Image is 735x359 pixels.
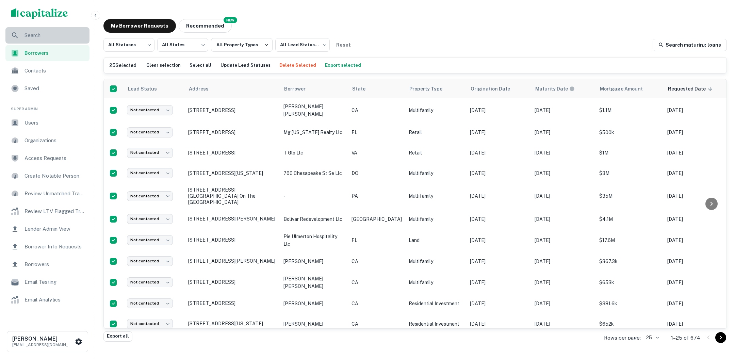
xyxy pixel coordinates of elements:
p: Multifamily [409,215,463,223]
a: Lender Admin View [5,221,89,237]
iframe: Chat Widget [701,305,735,337]
p: Retail [409,149,463,157]
p: Multifamily [409,192,463,200]
span: Users [24,119,85,127]
p: FL [352,129,402,136]
div: Create Notable Person [5,168,89,184]
a: Email Testing [5,274,89,290]
th: Requested Date [664,79,729,98]
th: Maturity dates displayed may be estimated. Please contact the lender for the most accurate maturi... [531,79,596,98]
p: $17.6M [599,236,660,244]
p: [PERSON_NAME] [283,258,345,265]
div: Users [5,115,89,131]
p: [DATE] [535,107,592,114]
p: [STREET_ADDRESS][GEOGRAPHIC_DATA] on the [GEOGRAPHIC_DATA] [188,187,277,206]
button: Go to next page [715,332,726,343]
p: CA [352,279,402,286]
button: Update Lead Statuses [219,60,272,70]
h6: 25 Selected [109,62,136,69]
div: Not contacted [127,256,173,266]
p: $652k [599,320,660,328]
p: CA [352,107,402,114]
a: Borrower Info Requests [5,239,89,255]
span: Maturity dates displayed may be estimated. Please contact the lender for the most accurate maturi... [535,85,584,93]
p: [DATE] [535,320,592,328]
p: [DATE] [470,279,528,286]
p: [DATE] [470,192,528,200]
span: Email Analytics [24,296,85,304]
p: [DATE] [535,258,592,265]
div: Not contacted [127,214,173,224]
a: Review Unmatched Transactions [5,185,89,202]
p: pie ulmerton hospitality llc [283,233,345,248]
p: [EMAIL_ADDRESS][DOMAIN_NAME] [12,342,73,348]
p: [STREET_ADDRESS] [188,300,277,306]
div: Borrowers [5,45,89,61]
div: Not contacted [127,105,173,115]
th: Address [185,79,280,98]
p: [DATE] [470,149,528,157]
a: Saved [5,80,89,97]
div: Access Requests [5,150,89,166]
a: Borrowers [5,256,89,273]
button: My Borrower Requests [103,19,176,33]
p: [DATE] [667,236,725,244]
th: Borrower [280,79,348,98]
div: Organizations [5,132,89,149]
span: Mortgage Amount [600,85,652,93]
p: [DATE] [470,300,528,307]
p: [DATE] [535,215,592,223]
p: bolivar redevelopment llc [283,215,345,223]
p: [STREET_ADDRESS][PERSON_NAME] [188,258,277,264]
p: Residential Investment [409,300,463,307]
p: Retail [409,129,463,136]
span: Organizations [24,136,85,145]
p: 760 chesapeake st se llc [283,169,345,177]
p: CA [352,258,402,265]
p: $653k [599,279,660,286]
span: State [352,85,374,93]
h6: Maturity Date [535,85,568,93]
p: [GEOGRAPHIC_DATA] [352,215,402,223]
p: [DATE] [667,215,725,223]
p: [STREET_ADDRESS][US_STATE] [188,170,277,176]
p: $35M [599,192,660,200]
span: Review Unmatched Transactions [24,190,85,198]
button: Select all [188,60,213,70]
span: Borrower Info Requests [24,243,85,251]
p: [DATE] [535,149,592,157]
span: Lender Admin View [24,225,85,233]
p: [DATE] [667,320,725,328]
div: 25 [643,333,660,343]
p: [PERSON_NAME] [PERSON_NAME] [283,275,345,290]
span: Address [189,85,217,93]
button: [PERSON_NAME][EMAIL_ADDRESS][DOMAIN_NAME] [7,331,88,352]
p: Rows per page: [604,334,641,342]
p: Land [409,236,463,244]
p: [PERSON_NAME] [283,320,345,328]
p: [STREET_ADDRESS] [188,237,277,243]
th: Lead Status [124,79,185,98]
p: [STREET_ADDRESS][US_STATE] [188,321,277,327]
p: [PERSON_NAME] [PERSON_NAME] [283,103,345,118]
p: [DATE] [535,129,592,136]
p: Multifamily [409,107,463,114]
p: [DATE] [470,107,528,114]
p: [DATE] [667,129,725,136]
div: Not contacted [127,277,173,287]
div: All States [157,36,208,54]
a: Contacts [5,63,89,79]
th: State [348,79,405,98]
p: [STREET_ADDRESS] [188,279,277,285]
p: Multifamily [409,169,463,177]
span: Create Notable Person [24,172,85,180]
div: Not contacted [127,298,173,308]
p: Multifamily [409,279,463,286]
div: Not contacted [127,319,173,329]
